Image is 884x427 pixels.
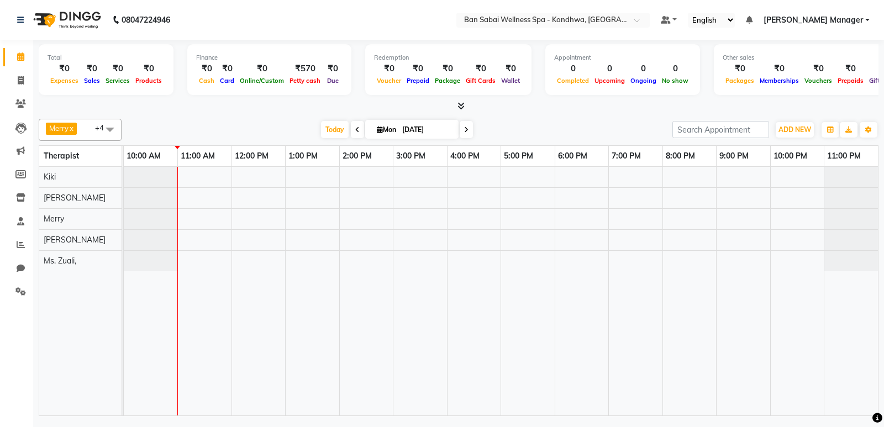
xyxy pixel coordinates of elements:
[196,77,217,85] span: Cash
[592,77,628,85] span: Upcoming
[374,62,404,75] div: ₹0
[122,4,170,35] b: 08047224946
[124,148,164,164] a: 10:00 AM
[663,148,698,164] a: 8:00 PM
[432,77,463,85] span: Package
[463,62,498,75] div: ₹0
[44,193,106,203] span: [PERSON_NAME]
[757,62,802,75] div: ₹0
[103,62,133,75] div: ₹0
[659,62,691,75] div: 0
[802,62,835,75] div: ₹0
[28,4,104,35] img: logo
[771,148,810,164] a: 10:00 PM
[374,53,523,62] div: Redemption
[324,77,341,85] span: Due
[286,148,320,164] a: 1:00 PM
[824,148,864,164] a: 11:00 PM
[609,148,644,164] a: 7:00 PM
[764,14,863,26] span: [PERSON_NAME] Manager
[672,121,769,138] input: Search Appointment
[835,62,866,75] div: ₹0
[554,62,592,75] div: 0
[196,53,343,62] div: Finance
[723,62,757,75] div: ₹0
[323,62,343,75] div: ₹0
[287,62,323,75] div: ₹570
[217,77,237,85] span: Card
[44,235,106,245] span: [PERSON_NAME]
[592,62,628,75] div: 0
[498,77,523,85] span: Wallet
[717,148,751,164] a: 9:00 PM
[321,121,349,138] span: Today
[555,148,590,164] a: 6:00 PM
[44,151,79,161] span: Therapist
[554,53,691,62] div: Appointment
[835,77,866,85] span: Prepaids
[196,62,217,75] div: ₹0
[393,148,428,164] a: 3:00 PM
[628,77,659,85] span: Ongoing
[44,214,64,224] span: Merry
[498,62,523,75] div: ₹0
[340,148,375,164] a: 2:00 PM
[133,77,165,85] span: Products
[133,62,165,75] div: ₹0
[237,62,287,75] div: ₹0
[48,53,165,62] div: Total
[501,148,536,164] a: 5:00 PM
[404,77,432,85] span: Prepaid
[48,77,81,85] span: Expenses
[757,77,802,85] span: Memberships
[399,122,454,138] input: 2025-09-01
[103,77,133,85] span: Services
[217,62,237,75] div: ₹0
[776,122,814,138] button: ADD NEW
[44,256,76,266] span: Ms. Zuali,
[628,62,659,75] div: 0
[778,125,811,134] span: ADD NEW
[404,62,432,75] div: ₹0
[69,124,73,133] a: x
[463,77,498,85] span: Gift Cards
[237,77,287,85] span: Online/Custom
[287,77,323,85] span: Petty cash
[448,148,482,164] a: 4:00 PM
[44,172,56,182] span: Kiki
[81,62,103,75] div: ₹0
[178,148,218,164] a: 11:00 AM
[554,77,592,85] span: Completed
[374,77,404,85] span: Voucher
[81,77,103,85] span: Sales
[659,77,691,85] span: No show
[723,77,757,85] span: Packages
[49,124,69,133] span: Merry
[232,148,271,164] a: 12:00 PM
[374,125,399,134] span: Mon
[48,62,81,75] div: ₹0
[95,123,112,132] span: +4
[802,77,835,85] span: Vouchers
[432,62,463,75] div: ₹0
